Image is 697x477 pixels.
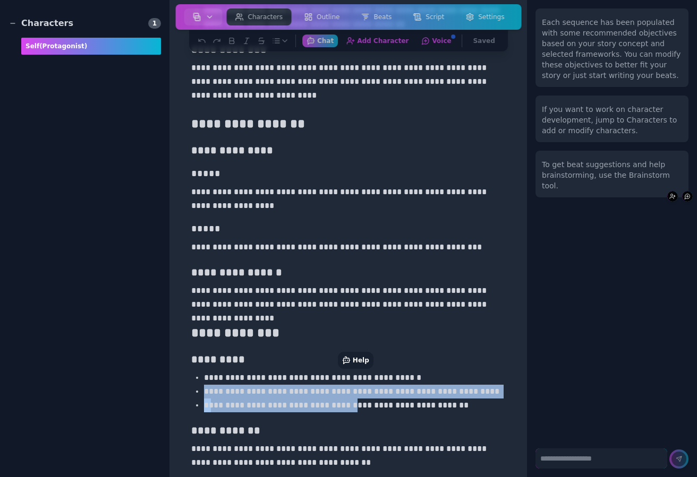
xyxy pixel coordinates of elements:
[667,191,678,202] button: Add Character
[350,6,402,28] a: Beats
[293,6,350,28] a: Outline
[542,159,682,191] div: To get beat suggestions and help brainstorming, use the Brainstorm tool.
[404,8,453,25] button: Script
[21,38,161,55] div: Self
[402,6,455,28] a: Script
[302,34,338,47] button: Chat
[682,191,693,202] button: Voice
[39,42,87,50] span: (protagonist)
[417,34,455,47] button: Voice
[8,17,73,30] div: Characters
[295,8,348,25] button: Outline
[227,8,292,25] button: Characters
[469,34,499,47] button: Saved
[193,13,201,21] img: storyboard
[225,6,294,28] a: Characters
[352,8,400,25] button: Beats
[542,104,682,136] div: If you want to work on character development, jump to Characters to add or modify characters.
[148,18,161,29] span: 1
[455,6,515,28] a: Settings
[338,352,373,369] button: Help
[457,8,513,25] button: Settings
[342,34,413,47] button: Add Character
[542,17,682,81] div: Each sequence has been populated with some recommended objectives based on your story concept and...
